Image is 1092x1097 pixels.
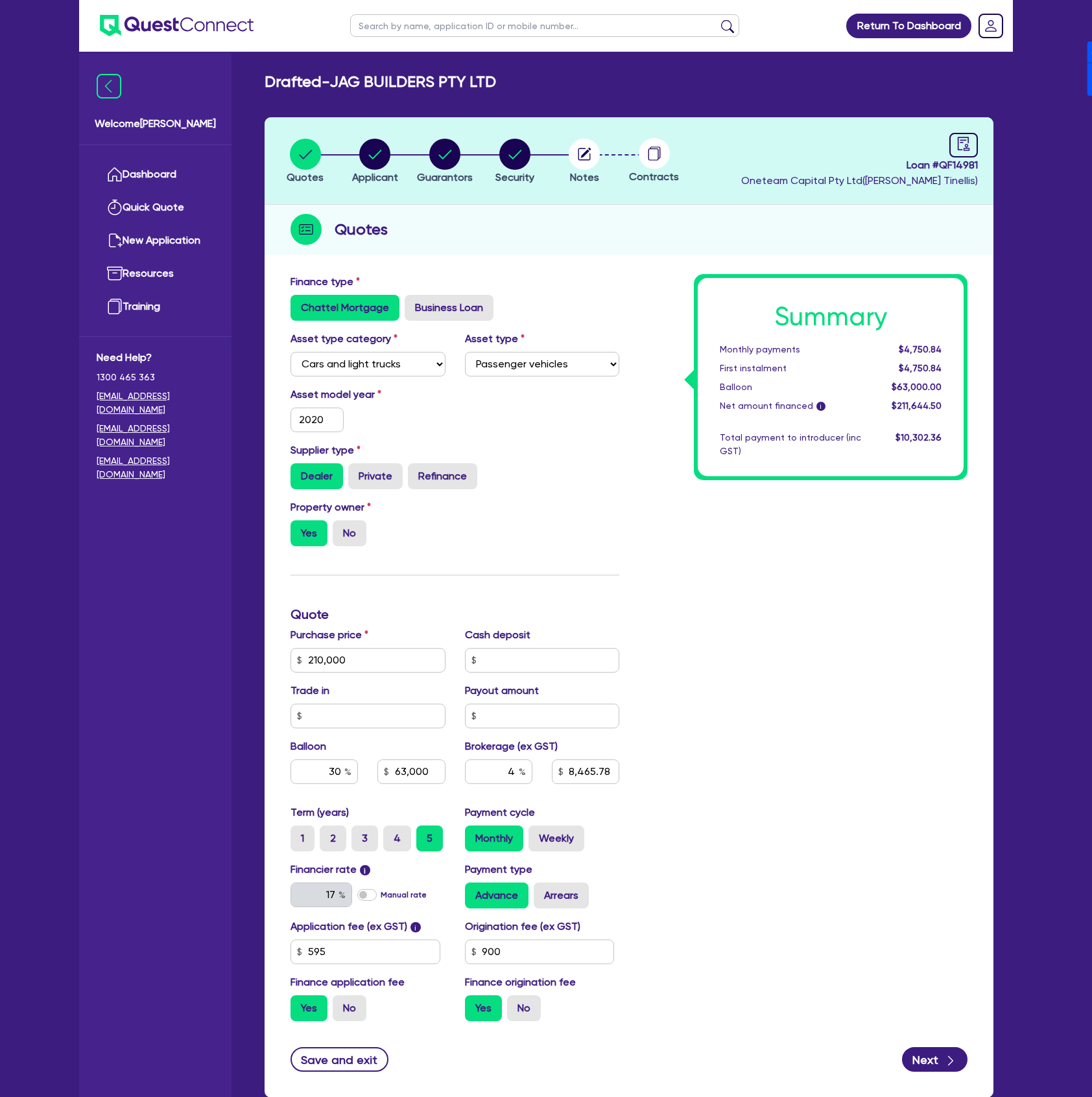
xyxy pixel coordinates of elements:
[465,739,558,754] label: Brokerage (ex GST)
[534,883,589,908] label: Arrears
[720,301,942,332] h1: Summary
[97,371,214,384] span: 1300 465 363
[741,174,978,187] span: Oneteam Capital Pty Ltd ( [PERSON_NAME] Tinellis )
[100,15,254,36] img: quest-connect-logo-blue
[949,133,978,157] a: audit
[352,171,398,183] span: Applicant
[416,826,443,851] label: 5
[291,739,326,754] label: Balloon
[360,865,370,875] span: i
[956,137,971,151] span: audit
[381,889,427,901] label: Manual rate
[97,454,214,481] a: [EMAIL_ADDRESS][DOMAIN_NAME]
[892,382,942,392] span: $63,000.00
[291,975,405,990] label: Finance application fee
[710,399,871,413] div: Net amount financed
[899,363,942,373] span: $4,750.84
[97,389,214,417] a: [EMAIL_ADDRESS][DOMAIN_NAME]
[710,362,871,375] div: First instalment
[383,826,411,851] label: 4
[320,826,346,851] label: 2
[899,344,942,354] span: $4,750.84
[902,1047,967,1072] button: Next
[495,138,535,186] button: Security
[291,862,370,877] label: Financier rate
[465,862,532,877] label: Payment type
[568,138,600,186] button: Notes
[291,606,619,622] h3: Quote
[265,73,496,91] h2: Drafted - JAG BUILDERS PTY LTD
[291,995,327,1021] label: Yes
[107,299,123,314] img: training
[291,683,329,699] label: Trade in
[286,138,324,186] button: Quotes
[287,171,324,183] span: Quotes
[892,400,942,411] span: $211,644.50
[465,683,539,699] label: Payout amount
[291,500,371,515] label: Property owner
[291,214,322,245] img: step-icon
[710,380,871,394] div: Balloon
[97,74,121,98] img: icon-menu-close
[291,805,349,820] label: Term (years)
[291,295,399,321] label: Chattel Mortgage
[291,331,398,347] label: Asset type category
[333,995,366,1021] label: No
[465,826,523,851] label: Monthly
[95,116,216,132] span: Welcome [PERSON_NAME]
[291,826,315,851] label: 1
[507,995,541,1021] label: No
[495,171,534,183] span: Security
[291,520,327,546] label: Yes
[97,158,214,191] a: Dashboard
[97,350,214,365] span: Need Help?
[741,157,978,173] span: Loan # QF14981
[351,826,378,851] label: 3
[846,14,971,38] a: Return To Dashboard
[410,922,421,932] span: i
[417,171,473,183] span: Guarantors
[351,138,399,186] button: Applicant
[350,14,739,37] input: Search by name, application ID or mobile number...
[97,191,214,224] a: Quick Quote
[291,443,361,458] label: Supplier type
[291,627,368,643] label: Purchase price
[465,995,502,1021] label: Yes
[465,627,530,643] label: Cash deposit
[333,520,366,546] label: No
[896,432,942,443] span: $10,302.36
[710,431,871,458] div: Total payment to introducer (inc GST)
[281,387,455,402] label: Asset model year
[405,295,493,321] label: Business Loan
[816,402,825,411] span: i
[629,170,679,183] span: Contracts
[465,805,535,820] label: Payment cycle
[291,1047,388,1072] button: Save and exit
[291,919,407,934] label: Application fee (ex GST)
[335,218,388,241] h2: Quotes
[570,171,599,183] span: Notes
[408,463,477,489] label: Refinance
[97,290,214,323] a: Training
[291,274,360,290] label: Finance type
[465,919,580,934] label: Origination fee (ex GST)
[107,200,123,215] img: quick-quote
[291,463,343,489] label: Dealer
[416,138,473,186] button: Guarantors
[107,233,123,248] img: new-application
[107,266,123,281] img: resources
[710,343,871,356] div: Monthly payments
[97,422,214,449] a: [EMAIL_ADDRESS][DOMAIN_NAME]
[465,883,528,908] label: Advance
[465,975,576,990] label: Finance origination fee
[97,257,214,290] a: Resources
[348,463,403,489] label: Private
[465,331,525,347] label: Asset type
[974,9,1008,43] a: Dropdown toggle
[528,826,584,851] label: Weekly
[97,224,214,257] a: New Application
